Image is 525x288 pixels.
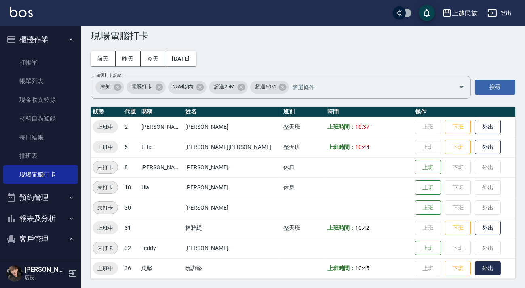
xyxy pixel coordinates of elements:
td: [PERSON_NAME] [183,117,281,137]
td: [PERSON_NAME] [139,117,183,137]
td: 林雅緹 [183,218,281,238]
span: 未打卡 [93,163,118,172]
span: 電腦打卡 [127,83,157,91]
td: 32 [122,238,139,258]
th: 狀態 [91,107,122,117]
td: 休息 [281,157,325,177]
button: 報表及分析 [3,208,78,229]
p: 店長 [25,274,66,281]
button: 外出 [475,261,501,275]
td: [PERSON_NAME][PERSON_NAME] [183,137,281,157]
td: [PERSON_NAME] [183,157,281,177]
button: 下班 [445,140,471,155]
button: Open [455,81,468,94]
h3: 現場電腦打卡 [91,30,515,42]
td: 10 [122,177,139,198]
div: 25M以內 [168,81,207,94]
img: Person [6,265,23,282]
span: 上班中 [93,224,118,232]
a: 打帳單 [3,53,78,72]
img: Logo [10,7,33,17]
td: [PERSON_NAME] [183,198,281,218]
button: 昨天 [116,51,141,66]
button: 登出 [484,6,515,21]
button: 外出 [475,221,501,235]
span: 未打卡 [93,244,118,252]
td: 阮忠堅 [183,258,281,278]
th: 操作 [413,107,515,117]
button: 上班 [415,200,441,215]
button: 外出 [475,140,501,155]
td: 忠堅 [139,258,183,278]
a: 材料自購登錄 [3,109,78,128]
button: 上越民族 [439,5,481,21]
span: 未打卡 [93,183,118,192]
td: Effie [139,137,183,157]
td: 5 [122,137,139,157]
span: 未打卡 [93,204,118,212]
span: 10:44 [355,144,369,150]
td: 整天班 [281,218,325,238]
span: 上班中 [93,143,118,151]
th: 姓名 [183,107,281,117]
span: 超過25M [209,83,239,91]
div: 超過25M [209,81,248,94]
a: 現金收支登錄 [3,90,78,109]
button: 上班 [415,160,441,175]
button: 今天 [141,51,166,66]
a: 每日結帳 [3,128,78,147]
td: 整天班 [281,117,325,137]
button: 櫃檯作業 [3,29,78,50]
b: 上班時間： [327,265,356,271]
td: 整天班 [281,137,325,157]
th: 代號 [122,107,139,117]
input: 篩選條件 [290,80,445,94]
td: 8 [122,157,139,177]
span: 上班中 [93,123,118,131]
button: 上班 [415,180,441,195]
th: 班別 [281,107,325,117]
td: 30 [122,198,139,218]
td: Teddy [139,238,183,258]
span: 10:37 [355,124,369,130]
button: 預約管理 [3,187,78,208]
span: 10:45 [355,265,369,271]
span: 10:42 [355,225,369,231]
td: 休息 [281,177,325,198]
span: 25M以內 [168,83,198,91]
div: 上越民族 [452,8,478,18]
td: 2 [122,117,139,137]
td: Ula [139,177,183,198]
td: [PERSON_NAME] [183,177,281,198]
th: 時間 [325,107,413,117]
a: 現場電腦打卡 [3,165,78,184]
b: 上班時間： [327,124,356,130]
span: 超過50M [250,83,280,91]
button: [DATE] [165,51,196,66]
button: 上班 [415,241,441,256]
td: 31 [122,218,139,238]
b: 上班時間： [327,225,356,231]
div: 超過50M [250,81,289,94]
button: 下班 [445,261,471,276]
a: 帳單列表 [3,72,78,90]
a: 客戶列表 [3,253,78,271]
td: [PERSON_NAME] [183,238,281,258]
button: 下班 [445,120,471,135]
button: 搜尋 [475,80,515,95]
h5: [PERSON_NAME] [25,266,66,274]
span: 未知 [95,83,116,91]
button: 前天 [91,51,116,66]
th: 暱稱 [139,107,183,117]
td: 36 [122,258,139,278]
b: 上班時間： [327,144,356,150]
td: [PERSON_NAME] [139,157,183,177]
button: 下班 [445,221,471,235]
span: 上班中 [93,264,118,273]
button: 外出 [475,120,501,135]
label: 篩選打卡記錄 [96,72,122,78]
div: 未知 [95,81,124,94]
button: 客戶管理 [3,229,78,250]
a: 排班表 [3,147,78,165]
div: 電腦打卡 [127,81,166,94]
